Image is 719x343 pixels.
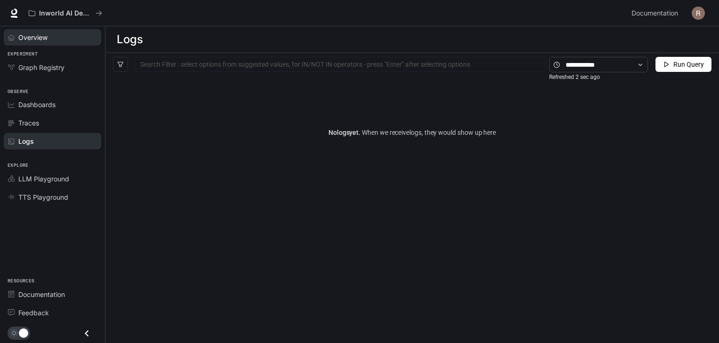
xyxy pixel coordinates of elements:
a: Documentation [4,286,101,303]
span: Overview [18,32,48,42]
span: Feedback [18,308,49,318]
article: No logs yet. [328,127,496,138]
a: Feedback [4,304,101,321]
span: When we receive logs , they would show up here [360,129,496,136]
article: Refreshed 2 sec ago [549,73,600,82]
span: Logs [18,136,34,146]
a: Graph Registry [4,59,101,76]
span: filter [117,61,124,68]
a: TTS Playground [4,189,101,205]
span: Run Query [673,59,704,70]
a: LLM Playground [4,171,101,187]
button: filter [113,57,128,72]
button: Close drawer [76,324,97,343]
span: Traces [18,118,39,128]
a: Logs [4,133,101,149]
p: Inworld AI Demos [39,9,92,17]
h1: Logs [117,30,143,49]
span: Documentation [631,8,678,19]
span: Dark mode toggle [19,327,28,338]
button: User avatar [689,4,708,23]
button: All workspaces [24,4,106,23]
button: Run Query [655,57,711,72]
span: Dashboards [18,100,56,109]
span: LLM Playground [18,174,69,184]
img: User avatar [692,7,705,20]
a: Overview [4,29,101,46]
a: Traces [4,115,101,131]
span: Graph Registry [18,62,64,72]
a: Dashboards [4,96,101,113]
span: Documentation [18,289,65,299]
span: TTS Playground [18,192,68,202]
a: Documentation [628,4,685,23]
